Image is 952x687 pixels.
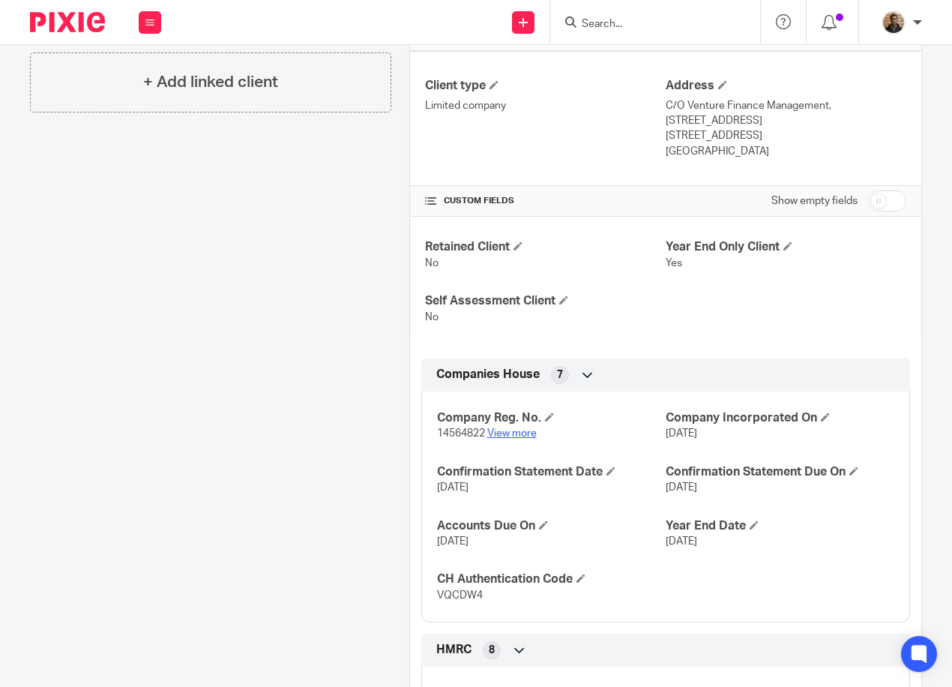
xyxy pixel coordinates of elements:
span: No [425,312,439,322]
span: [DATE] [666,482,697,493]
span: [DATE] [666,428,697,439]
span: Yes [666,258,682,268]
input: Search [580,18,715,31]
img: Pixie [30,12,105,32]
h4: + Add linked client [143,70,278,94]
h4: Confirmation Statement Date [437,464,666,480]
h4: Year End Only Client [666,239,906,255]
a: View more [487,428,537,439]
span: No [425,258,439,268]
h4: Company Incorporated On [666,410,894,426]
h4: Accounts Due On [437,518,666,534]
span: 8 [489,643,495,658]
h4: Retained Client [425,239,666,255]
span: [DATE] [437,482,469,493]
span: [DATE] [666,536,697,547]
h4: Confirmation Statement Due On [666,464,894,480]
p: Limited company [425,98,666,113]
span: 14564822 [437,428,485,439]
span: [DATE] [437,536,469,547]
p: [STREET_ADDRESS] [666,128,906,143]
span: HMRC [436,642,472,658]
h4: Self Assessment Client [425,293,666,309]
img: WhatsApp%20Image%202025-04-23%20.jpg [882,10,906,34]
h4: CH Authentication Code [437,571,666,587]
h4: Company Reg. No. [437,410,666,426]
label: Show empty fields [771,193,858,208]
span: 7 [557,367,563,382]
h4: Year End Date [666,518,894,534]
h4: CUSTOM FIELDS [425,195,666,207]
p: C/O Venture Finance Management, [STREET_ADDRESS] [666,98,906,129]
span: Companies House [436,367,540,382]
h4: Client type [425,78,666,94]
span: VQCDW4 [437,590,483,601]
p: [GEOGRAPHIC_DATA] [666,144,906,159]
h4: Address [666,78,906,94]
